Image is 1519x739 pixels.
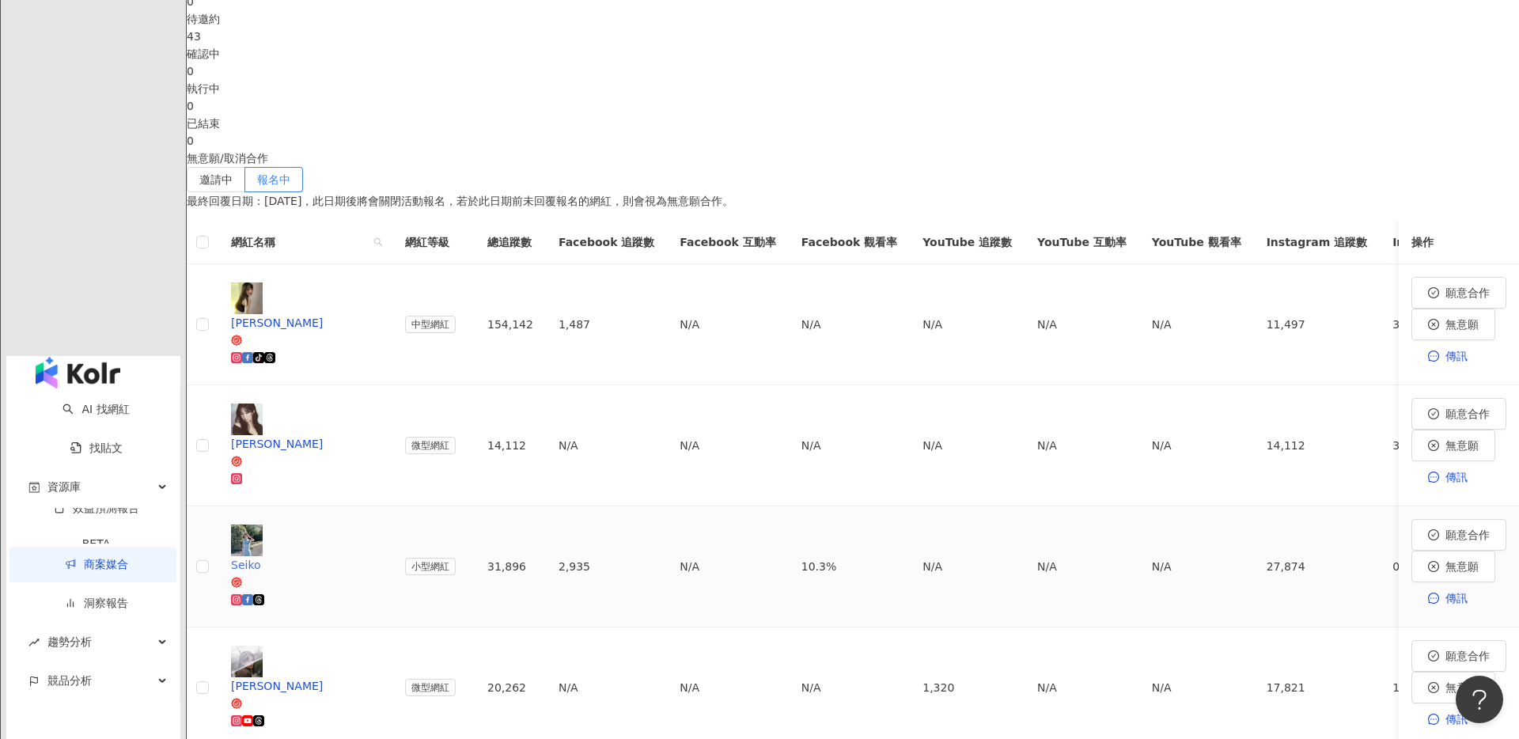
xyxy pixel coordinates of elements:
[1380,385,1506,506] td: 3.21%
[1380,264,1506,385] td: 3.81%
[231,646,263,677] img: KOL Avatar
[1411,672,1495,703] button: 無意願
[1445,681,1479,694] span: 無意願
[789,221,910,264] th: Facebook 觀看率
[47,624,92,660] span: 趨勢分析
[1139,221,1254,264] th: YouTube 觀看率
[1411,640,1506,672] button: 願意合作
[231,556,380,574] div: Seiko
[36,357,120,388] img: logo
[187,63,1519,80] div: 0
[28,502,164,562] a: 效益預測報告BETA
[546,506,667,627] td: 2,935
[1025,506,1139,627] td: N/A
[1411,309,1495,340] button: 無意願
[1139,385,1254,506] td: N/A
[1445,529,1490,541] span: 願意合作
[187,28,1519,45] div: 43
[1411,398,1506,430] button: 願意合作
[1445,650,1490,662] span: 願意合作
[789,385,910,506] td: N/A
[1411,461,1484,493] button: 傳訊
[370,230,386,254] span: search
[257,173,290,186] span: 報名中
[199,173,233,186] span: 邀請中
[1254,221,1380,264] th: Instagram 追蹤數
[65,558,128,570] a: 商案媒合
[667,506,788,627] td: N/A
[1428,561,1439,572] span: close-circle
[392,221,475,264] th: 網紅等級
[1428,287,1439,298] span: check-circle
[1428,593,1439,604] span: message
[475,506,546,627] td: 31,896
[475,385,546,506] td: 14,112
[1380,221,1506,264] th: Instagram 互動率
[231,677,380,695] div: [PERSON_NAME]
[475,221,546,264] th: 總追蹤數
[1456,676,1503,723] iframe: Help Scout Beacon - Open
[1025,264,1139,385] td: N/A
[910,385,1025,506] td: N/A
[546,385,667,506] td: N/A
[1399,221,1519,264] th: 操作
[187,80,1519,97] div: 執行中
[187,45,1519,63] div: 確認中
[231,314,380,332] div: [PERSON_NAME]
[187,132,1519,150] div: 0
[405,679,456,696] span: 微型網紅
[1411,582,1484,614] button: 傳訊
[63,403,129,415] a: searchAI 找網紅
[1445,286,1490,299] span: 願意合作
[187,97,1519,115] div: 0
[231,435,380,453] div: [PERSON_NAME]
[47,663,92,699] span: 競品分析
[231,404,263,435] img: KOL Avatar
[546,264,667,385] td: 1,487
[1254,506,1380,627] td: 27,874
[667,264,788,385] td: N/A
[231,525,263,556] img: KOL Avatar
[1428,440,1439,451] span: close-circle
[231,233,367,251] span: 網紅名稱
[231,282,263,314] img: KOL Avatar
[910,221,1025,264] th: YouTube 追蹤數
[1445,471,1468,483] span: 傳訊
[1428,351,1439,362] span: message
[789,264,910,385] td: N/A
[1411,277,1506,309] button: 願意合作
[187,10,1519,28] div: 待邀約
[1025,221,1139,264] th: YouTube 互動率
[1380,506,1506,627] td: 0.96%
[1445,713,1468,726] span: 傳訊
[1445,439,1479,452] span: 無意願
[1411,519,1506,551] button: 願意合作
[1445,350,1468,362] span: 傳訊
[1411,430,1495,461] button: 無意願
[65,597,128,609] a: 洞察報告
[28,637,40,648] span: rise
[475,264,546,385] td: 154,142
[910,264,1025,385] td: N/A
[405,558,456,575] span: 小型網紅
[405,316,456,333] span: 中型網紅
[187,192,1519,210] p: 最終回覆日期：[DATE]，此日期後將會關閉活動報名，若於此日期前未回覆報名的網紅，則會視為無意願合作。
[1411,340,1484,372] button: 傳訊
[70,442,123,454] a: 找貼文
[667,221,788,264] th: Facebook 互動率
[1445,318,1479,331] span: 無意願
[405,437,456,454] span: 微型網紅
[1428,408,1439,419] span: check-circle
[1445,407,1490,420] span: 願意合作
[1139,264,1254,385] td: N/A
[1428,529,1439,540] span: check-circle
[187,115,1519,132] div: 已結束
[1025,385,1139,506] td: N/A
[1428,650,1439,661] span: check-circle
[1411,551,1495,582] button: 無意願
[1254,385,1380,506] td: 14,112
[187,150,1519,167] div: 無意願/取消合作
[789,506,910,627] td: 10.3%
[1428,319,1439,330] span: close-circle
[1428,682,1439,693] span: close-circle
